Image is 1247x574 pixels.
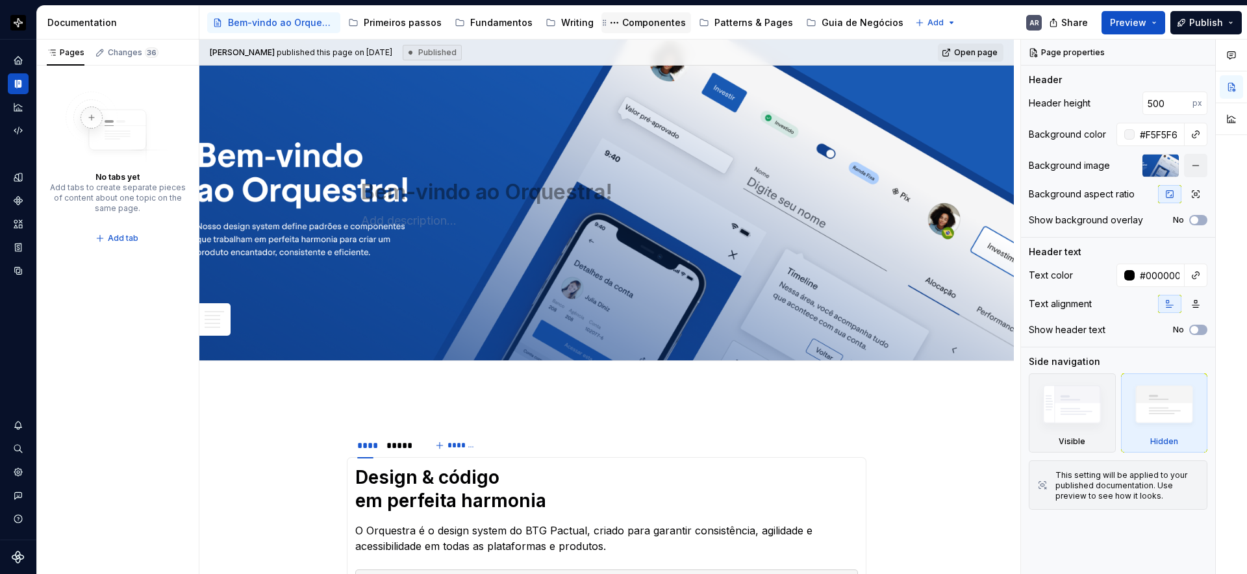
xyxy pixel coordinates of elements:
span: Share [1061,16,1088,29]
div: No tabs yet [95,172,140,182]
p: px [1192,98,1202,108]
input: Auto [1142,92,1192,115]
button: Publish [1170,11,1242,34]
span: Open page [954,47,998,58]
span: Publish [1189,16,1223,29]
div: Pages [47,47,84,58]
div: Hidden [1150,436,1178,447]
div: Header height [1029,97,1090,110]
div: Add tabs to create separate pieces of content about one topic on the same page. [49,182,186,214]
a: Assets [8,214,29,234]
div: Background image [1029,159,1110,172]
div: Show background overlay [1029,214,1143,227]
button: Add [911,14,960,32]
div: Componentes [622,16,686,29]
a: Documentation [8,73,29,94]
div: Fundamentos [470,16,533,29]
div: Hidden [1121,373,1208,453]
div: Guia de Negócios [822,16,903,29]
a: Writing [540,12,599,33]
span: Add tab [108,233,138,243]
span: 36 [145,47,158,58]
div: Visible [1029,373,1116,453]
div: Background color [1029,128,1106,141]
div: Page tree [207,10,909,36]
div: Bem-vindo ao Orquestra! [228,16,335,29]
div: Header text [1029,245,1081,258]
textarea: Bem-vindo ao Orquestra! [359,177,850,208]
div: Primeiros passos [364,16,442,29]
button: Preview [1102,11,1165,34]
a: Storybook stories [8,237,29,258]
div: Changes [108,47,158,58]
a: Guia de Negócios [801,12,909,33]
a: Patterns & Pages [694,12,798,33]
a: Fundamentos [449,12,538,33]
div: Header [1029,73,1062,86]
div: Text alignment [1029,297,1092,310]
a: Design tokens [8,167,29,188]
a: Open page [938,44,1003,62]
button: Contact support [8,485,29,506]
a: Primeiros passos [343,12,447,33]
div: Writing [561,16,594,29]
div: Patterns & Pages [714,16,793,29]
div: AR [1029,18,1039,28]
span: Add [927,18,944,28]
input: Auto [1135,264,1185,287]
div: Text color [1029,269,1073,282]
span: published this page on [DATE] [210,47,392,58]
div: Visible [1059,436,1085,447]
label: No [1173,325,1184,335]
svg: Supernova Logo [12,551,25,564]
a: Home [8,50,29,71]
a: Componentes [601,12,691,33]
div: Show header text [1029,323,1105,336]
img: 2d16a307-6340-4442-b48d-ad77c5bc40e7.png [10,15,26,31]
a: Analytics [8,97,29,118]
button: Share [1042,11,1096,34]
a: Data sources [8,260,29,281]
span: Preview [1110,16,1146,29]
input: Auto [1135,123,1185,146]
div: Side navigation [1029,355,1100,368]
div: Published [403,45,462,60]
p: O Orquestra é o design system do BTG Pactual, criado para garantir consistência, agilidade e aces... [355,523,858,554]
div: Documentation [47,16,194,29]
button: Notifications [8,415,29,436]
button: Add tab [92,229,144,247]
button: Search ⌘K [8,438,29,459]
h1: Design & código em perfeita harmonia [355,466,858,512]
label: No [1173,215,1184,225]
a: Settings [8,462,29,482]
a: Code automation [8,120,29,141]
div: This setting will be applied to your published documentation. Use preview to see how it looks. [1055,470,1199,501]
a: Bem-vindo ao Orquestra! [207,12,340,33]
span: [PERSON_NAME] [210,47,275,57]
div: Background aspect ratio [1029,188,1135,201]
a: Components [8,190,29,211]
